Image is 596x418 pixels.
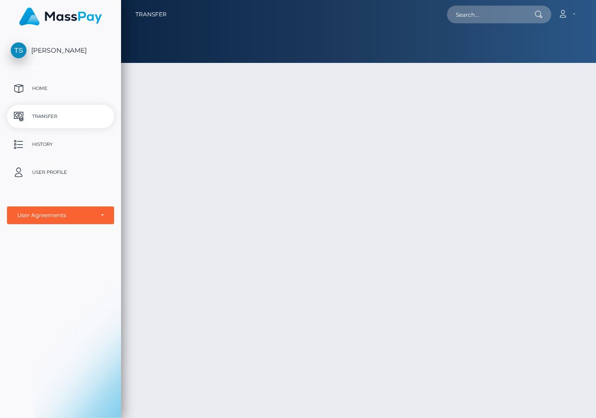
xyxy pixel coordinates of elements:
span: [PERSON_NAME] [7,46,114,55]
img: MassPay [19,7,102,26]
a: Home [7,77,114,100]
a: User Profile [7,161,114,184]
a: History [7,133,114,156]
button: User Agreements [7,206,114,224]
div: User Agreements [17,212,94,219]
p: Home [11,82,110,96]
a: Transfer [7,105,114,128]
input: Search... [447,6,535,23]
p: User Profile [11,165,110,179]
p: Transfer [11,110,110,123]
p: History [11,137,110,151]
a: Transfer [135,5,167,24]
